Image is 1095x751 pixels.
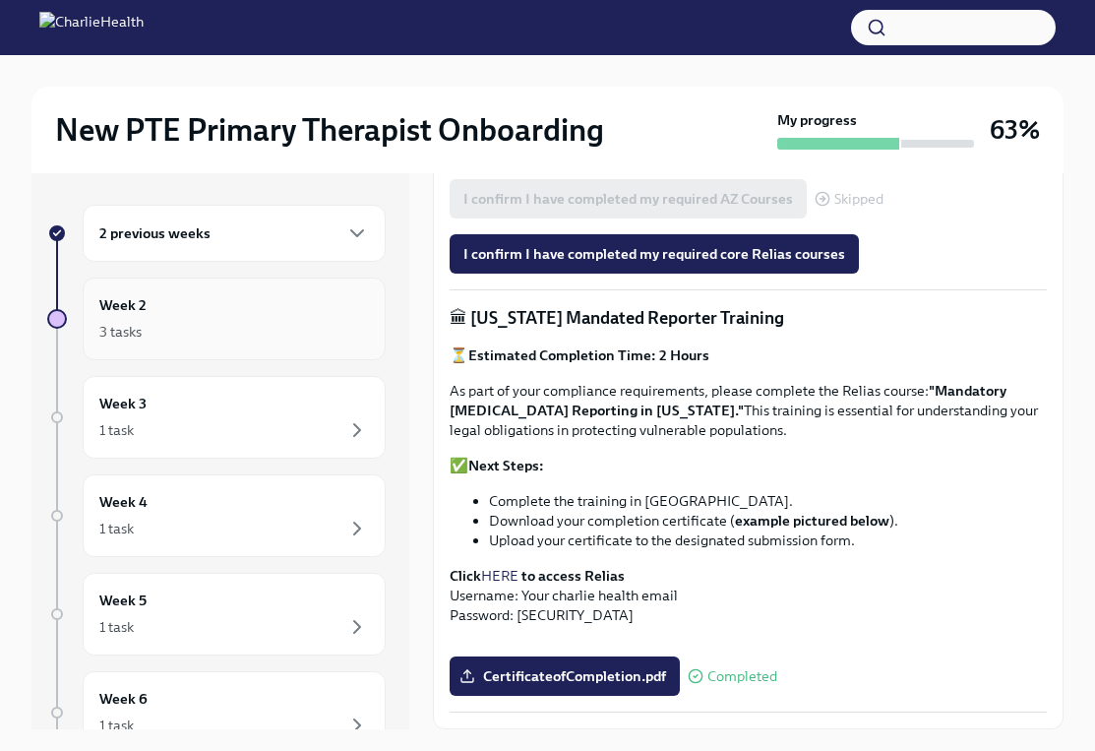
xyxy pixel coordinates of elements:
li: Complete the training in [GEOGRAPHIC_DATA]. [489,491,1047,511]
p: ⏳ [450,345,1047,365]
h3: 63% [990,112,1040,148]
h2: New PTE Primary Therapist Onboarding [55,110,604,150]
a: Week 51 task [47,573,386,656]
h6: Week 4 [99,491,148,513]
p: ✅ [450,456,1047,475]
li: Upload your certificate to the designated submission form. [489,531,1047,550]
button: I confirm I have completed my required core Relias courses [450,234,859,274]
h6: 2 previous weeks [99,222,211,244]
h6: Week 5 [99,590,147,611]
span: CertificateofCompletion.pdf [463,666,666,686]
div: 1 task [99,716,134,735]
span: I confirm I have completed my required core Relias courses [463,244,845,264]
p: Username: Your charlie health email Password: [SECURITY_DATA] [450,566,1047,625]
div: 1 task [99,420,134,440]
strong: Next Steps: [468,457,544,474]
h6: Week 3 [99,393,147,414]
div: 3 tasks [99,322,142,342]
a: Week 31 task [47,376,386,459]
img: CharlieHealth [39,12,144,43]
strong: My progress [777,110,857,130]
h6: Week 2 [99,294,147,316]
h6: Week 6 [99,688,148,710]
li: Download your completion certificate ( ). [489,511,1047,531]
p: 🏛 [US_STATE] Mandated Reporter Training [450,306,1047,330]
label: CertificateofCompletion.pdf [450,657,680,696]
a: HERE [481,567,518,585]
a: Week 41 task [47,474,386,557]
strong: example pictured below [735,512,889,530]
div: 1 task [99,519,134,538]
strong: Estimated Completion Time: 2 Hours [468,346,709,364]
span: Completed [707,669,777,684]
strong: to access Relias [521,567,625,585]
div: 2 previous weeks [83,205,386,262]
span: Skipped [834,192,883,207]
a: Week 23 tasks [47,278,386,360]
strong: Click [450,567,481,585]
div: 1 task [99,617,134,637]
p: As part of your compliance requirements, please complete the Relias course: This training is esse... [450,381,1047,440]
